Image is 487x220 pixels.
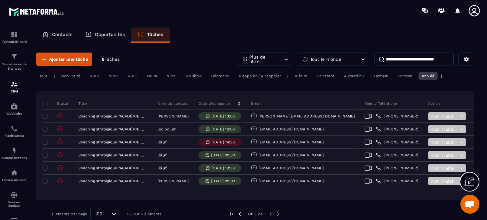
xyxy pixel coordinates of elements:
[371,72,391,80] div: Demain
[419,72,438,80] div: Annulé
[79,28,131,43] a: Opportunités
[2,98,27,120] a: automationsautomationsWebinaire
[158,179,189,183] p: [PERSON_NAME]
[2,178,27,182] p: Espace membre
[78,127,146,131] p: Coaching stratégique "ACADÉMIE RÉSURGENCE"
[105,211,110,217] input: Search for option
[373,127,374,132] span: |
[78,153,146,157] p: Coaching stratégique "ACADÉMIE RÉSURGENCE"
[373,153,374,158] span: |
[52,212,87,216] p: Éléments par page
[428,101,440,106] p: Action
[2,186,27,212] a: social-networksocial-networkRéseaux Sociaux
[292,72,310,80] div: À faire
[431,153,458,158] span: Non Traité
[229,211,235,217] img: prev
[2,156,27,160] p: Automatisations
[249,55,277,64] p: Plus de filtre
[10,191,18,199] img: social-network
[376,166,418,171] a: [PHONE_NUMBER]
[163,72,179,80] div: NRP5
[2,112,27,115] p: Webinaire
[158,101,188,106] p: Nom du contact
[373,179,374,184] span: |
[211,179,235,183] p: [DATE] 09:00
[147,32,163,37] p: Tâches
[95,32,125,37] p: Opportunités
[36,72,50,80] div: Tout
[105,72,121,80] div: NRP2
[36,53,92,66] button: Ajouter une tâche
[376,140,418,145] a: [PHONE_NUMBER]
[78,101,87,106] p: Titre
[10,147,18,154] img: automations
[376,179,418,184] a: [PHONE_NUMBER]
[49,56,88,62] span: Ajouter une tâche
[2,164,27,186] a: automationsautomationsEspace membre
[235,72,284,80] div: A appeler / A rappeler
[87,72,102,80] div: NRP1
[2,62,27,71] p: Tunnel de vente Site web
[158,166,167,170] p: lili gf
[441,74,442,78] p: |
[52,32,73,37] p: Contacts
[36,28,79,43] a: Contacts
[460,195,479,214] div: Ouvrir le chat
[376,114,418,119] a: [PHONE_NUMBER]
[245,208,256,220] p: 01
[127,212,161,216] p: 1-6 sur 6 éléments
[376,127,418,132] a: [PHONE_NUMBER]
[10,31,18,38] img: formation
[258,211,266,217] p: de 1
[431,166,458,171] span: Non Traité
[10,169,18,177] img: automations
[341,72,368,80] div: Aujourd'hui
[78,114,146,118] p: Coaching stratégique "ACADÉMIE RÉSURGENCE"
[144,72,160,80] div: NRP4
[365,101,397,106] p: Meet / Téléphone
[10,103,18,110] img: automations
[105,57,120,62] span: Tâches
[10,125,18,132] img: scheduler
[431,114,458,119] span: Non Traité
[102,56,120,62] p: 6
[2,48,27,76] a: formationformationTunnel de vente Site web
[373,114,374,119] span: |
[158,153,167,157] p: lili gf
[373,140,374,145] span: |
[93,211,105,217] span: 100
[2,26,27,48] a: formationformationTableau de bord
[268,211,274,217] img: next
[9,6,66,17] img: logo
[54,74,55,78] p: |
[287,74,289,78] p: |
[125,72,141,80] div: NRP3
[158,114,189,118] p: [PERSON_NAME]
[431,140,458,145] span: Non Traité
[2,142,27,164] a: automationsautomationsAutomatisations
[251,101,262,106] p: Email
[237,211,243,217] img: prev
[211,166,235,170] p: [DATE] 13:30
[2,134,27,137] p: Planificateur
[2,200,27,207] p: Réseaux Sociaux
[78,140,146,144] p: Coaching stratégique "ACADÉMIE RÉSURGENCE"
[211,140,235,144] p: [DATE] 14:30
[431,179,458,184] span: Non Traité
[158,127,176,131] p: lilo pollet
[376,153,418,158] a: [PHONE_NUMBER]
[2,90,27,93] p: CRM
[2,120,27,142] a: schedulerschedulerPlanificateur
[58,72,83,80] div: Non Traité
[431,127,458,132] span: Non Traité
[2,76,27,98] a: formationformationCRM
[198,101,230,106] p: Date d’échéance
[211,127,235,131] p: [DATE] 16:00
[131,28,170,43] a: Tâches
[44,101,68,106] p: Statut
[10,80,18,88] img: formation
[208,72,232,80] div: Décroché
[158,140,167,144] p: lili gf
[78,179,146,183] p: Coaching stratégique "ACADÉMIE RÉSURGENCE"
[2,40,27,43] p: Tableau de bord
